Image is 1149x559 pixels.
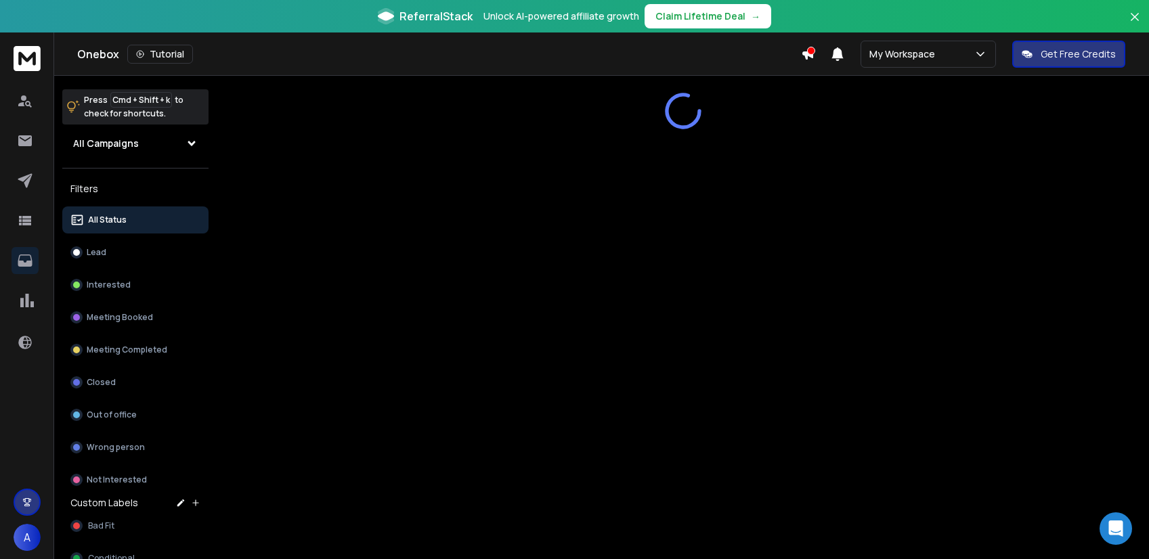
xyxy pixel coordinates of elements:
p: All Status [88,215,127,225]
p: Lead [87,247,106,258]
div: Onebox [77,45,801,64]
h1: All Campaigns [73,137,139,150]
button: Out of office [62,401,209,428]
div: Open Intercom Messenger [1100,512,1132,545]
h3: Custom Labels [70,496,138,510]
p: Out of office [87,409,137,420]
span: ReferralStack [399,8,473,24]
button: All Status [62,206,209,233]
p: My Workspace [869,47,940,61]
button: Wrong person [62,434,209,461]
p: Closed [87,377,116,388]
button: A [14,524,41,551]
p: Meeting Booked [87,312,153,323]
h3: Filters [62,179,209,198]
p: Interested [87,279,131,290]
span: Bad Fit [88,520,114,531]
button: Tutorial [127,45,193,64]
span: → [751,9,760,23]
p: Not Interested [87,474,147,485]
button: Interested [62,271,209,298]
button: Get Free Credits [1012,41,1125,68]
button: All Campaigns [62,130,209,157]
p: Wrong person [87,442,145,453]
button: Claim Lifetime Deal→ [645,4,771,28]
button: Meeting Booked [62,304,209,331]
button: Closed [62,369,209,396]
button: Bad Fit [62,512,209,539]
p: Meeting Completed [87,344,167,355]
button: Not Interested [62,466,209,493]
button: Meeting Completed [62,336,209,363]
p: Get Free Credits [1041,47,1116,61]
p: Unlock AI-powered affiliate growth [483,9,639,23]
button: Close banner [1126,8,1144,41]
p: Press to check for shortcuts. [84,93,183,120]
button: Lead [62,239,209,266]
span: Cmd + Shift + k [110,92,172,108]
